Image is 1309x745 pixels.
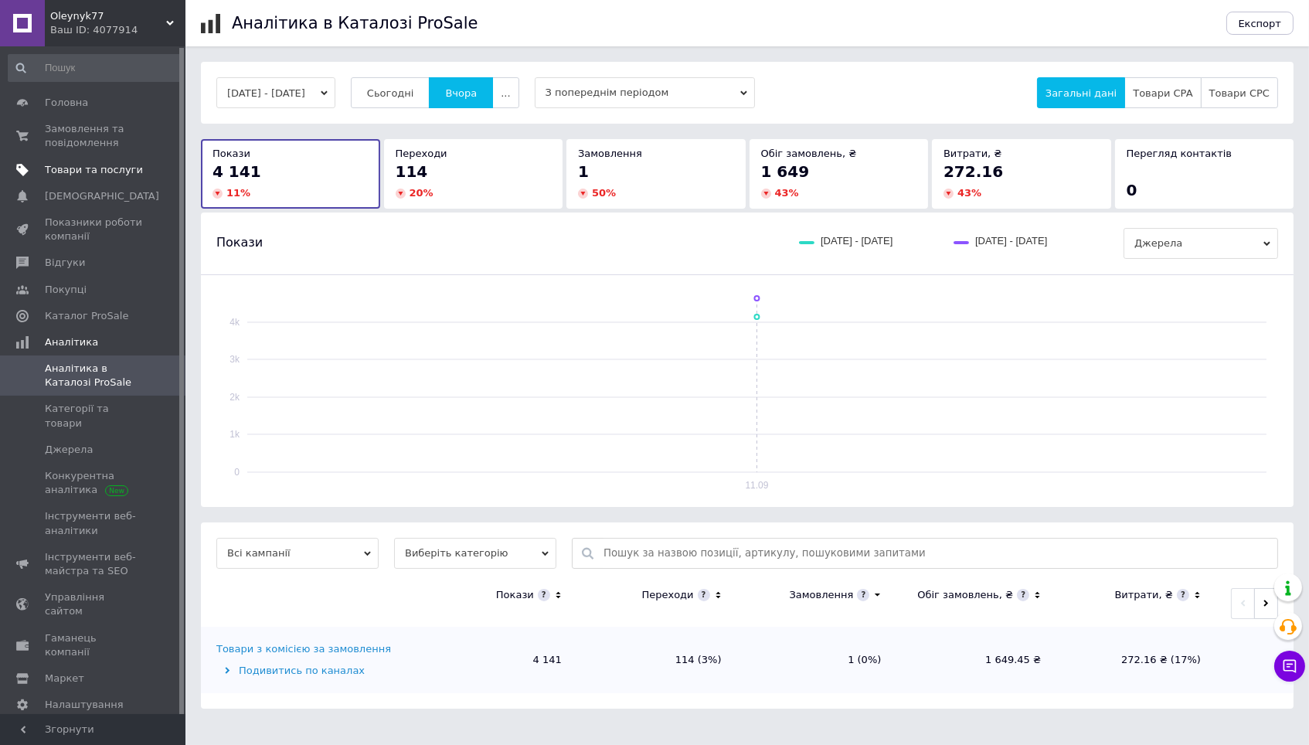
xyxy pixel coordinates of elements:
[212,162,261,181] span: 4 141
[790,588,854,602] div: Замовлення
[496,588,534,602] div: Покази
[1127,181,1137,199] span: 0
[45,122,143,150] span: Замовлення та повідомлення
[8,54,182,82] input: Пошук
[1127,148,1232,159] span: Перегляд контактів
[45,283,87,297] span: Покупці
[45,672,84,685] span: Маркет
[229,429,240,440] text: 1k
[1239,18,1282,29] span: Експорт
[1201,77,1278,108] button: Товари CPC
[216,538,379,569] span: Всі кампанії
[45,216,143,243] span: Показники роботи компанії
[1045,87,1117,99] span: Загальні дані
[45,631,143,659] span: Гаманець компанії
[396,162,428,181] span: 114
[578,162,589,181] span: 1
[943,162,1003,181] span: 272.16
[45,256,85,270] span: Відгуки
[45,698,124,712] span: Налаштування
[492,77,518,108] button: ...
[212,148,250,159] span: Покази
[50,9,166,23] span: Oleynyk77
[367,87,414,99] span: Сьогодні
[45,402,143,430] span: Категорії та товари
[351,77,430,108] button: Сьогодні
[641,588,693,602] div: Переходи
[746,480,769,491] text: 11.09
[896,627,1056,693] td: 1 649.45 ₴
[45,443,93,457] span: Джерела
[501,87,510,99] span: ...
[45,335,98,349] span: Аналітика
[1226,12,1294,35] button: Експорт
[410,187,433,199] span: 20 %
[577,627,737,693] td: 114 (3%)
[232,14,478,32] h1: Аналітика в Каталозі ProSale
[592,187,616,199] span: 50 %
[226,187,250,199] span: 11 %
[216,234,263,251] span: Покази
[1114,588,1173,602] div: Витрати, ₴
[216,77,335,108] button: [DATE] - [DATE]
[45,590,143,618] span: Управління сайтом
[45,163,143,177] span: Товари та послуги
[603,539,1270,568] input: Пошук за назвою позиції, артикулу, пошуковими запитами
[45,189,159,203] span: [DEMOGRAPHIC_DATA]
[396,148,447,159] span: Переходи
[445,87,477,99] span: Вчора
[229,354,240,365] text: 3k
[394,538,556,569] span: Виберіть категорію
[578,148,642,159] span: Замовлення
[1037,77,1125,108] button: Загальні дані
[45,309,128,323] span: Каталог ProSale
[1133,87,1192,99] span: Товари CPA
[737,627,897,693] td: 1 (0%)
[1209,87,1270,99] span: Товари CPC
[1124,228,1278,259] span: Джерела
[45,509,143,537] span: Інструменти веб-аналітики
[229,317,240,328] text: 4k
[45,96,88,110] span: Головна
[229,392,240,403] text: 2k
[234,467,240,478] text: 0
[761,148,857,159] span: Обіг замовлень, ₴
[957,187,981,199] span: 43 %
[216,664,413,678] div: Подивитись по каналах
[1274,651,1305,682] button: Чат з покупцем
[45,550,143,578] span: Інструменти веб-майстра та SEO
[429,77,493,108] button: Вчора
[45,362,143,390] span: Аналітика в Каталозі ProSale
[417,627,577,693] td: 4 141
[943,148,1002,159] span: Витрати, ₴
[775,187,799,199] span: 43 %
[1124,77,1201,108] button: Товари CPA
[917,588,1013,602] div: Обіг замовлень, ₴
[535,77,755,108] span: З попереднім періодом
[216,642,391,656] div: Товари з комісією за замовлення
[1056,627,1216,693] td: 272.16 ₴ (17%)
[45,469,143,497] span: Конкурентна аналітика
[50,23,185,37] div: Ваш ID: 4077914
[761,162,810,181] span: 1 649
